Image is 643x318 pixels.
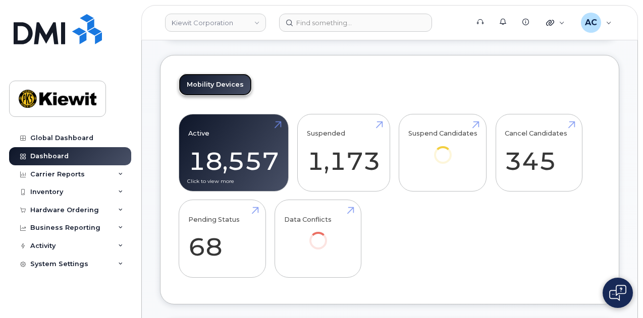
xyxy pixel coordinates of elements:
[307,119,381,186] a: Suspended 1,173
[179,74,252,96] a: Mobility Devices
[574,13,619,33] div: Andrea Castrezana
[284,206,352,264] a: Data Conflicts
[279,14,432,32] input: Find something...
[609,285,626,301] img: Open chat
[408,119,477,177] a: Suspend Candidates
[188,206,256,272] a: Pending Status 68
[539,13,572,33] div: Quicklinks
[585,17,597,29] span: AC
[165,14,266,32] a: Kiewit Corporation
[188,119,279,186] a: Active 18,557
[505,119,573,186] a: Cancel Candidates 345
